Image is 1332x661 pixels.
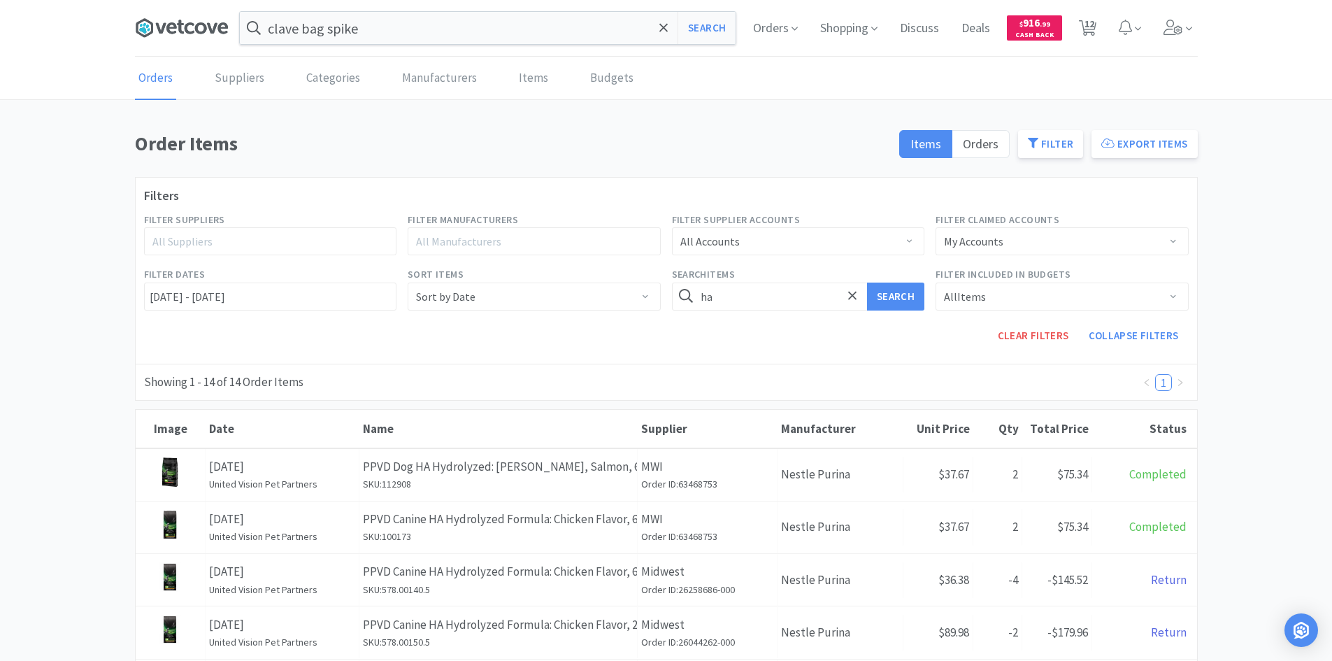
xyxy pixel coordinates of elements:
input: Search for items [672,283,925,311]
h6: United Vision Pet Partners [209,476,355,492]
div: Image [139,421,202,436]
a: Discuss [894,22,945,35]
div: All Items [944,283,986,310]
h6: Order ID: 63468753 [641,476,773,492]
button: Export Items [1091,130,1197,158]
a: 12 [1073,24,1102,36]
div: Name [363,421,634,436]
h6: United Vision Pet Partners [209,529,355,544]
span: 916 [1019,16,1050,29]
a: Categories [303,57,364,100]
h6: United Vision Pet Partners [209,634,355,650]
p: [DATE] [209,457,355,476]
span: Items [910,136,941,152]
p: MWI [641,457,773,476]
a: 1 [1156,375,1171,390]
span: $75.34 [1057,519,1088,534]
span: $36.38 [938,572,969,588]
button: Filter [1018,130,1083,158]
div: My Accounts [944,228,1003,255]
p: PPVD Canine HA Hydrolyzed Formula: Chicken Flavor, 6lbs [363,562,633,581]
span: Return [1151,572,1187,588]
div: Nestle Purina [778,562,903,598]
span: Cash Back [1015,31,1054,41]
a: Budgets [587,57,637,100]
label: Filter Dates [144,266,206,282]
li: Previous Page [1138,374,1155,391]
span: $37.67 [938,519,969,534]
h6: SKU: 100173 [363,529,633,544]
h6: SKU: 578.00150.5 [363,634,633,650]
div: Nestle Purina [778,615,903,651]
img: 6fb2914543be4cbab1557ca908d73738_114996.jpeg [155,615,185,644]
input: Select date range [144,283,397,311]
label: Filter Manufacturers [408,212,518,227]
span: Orders [963,136,998,152]
button: Clear Filters [988,322,1079,350]
span: $ [1019,20,1023,29]
p: PPVD Canine HA Hydrolyzed Formula: Chicken Flavor, 25lbs [363,616,633,634]
li: 1 [1155,374,1172,391]
div: Manufacturer [781,421,900,436]
img: d8a95e1af1544a70a6db6c2ecbb37e8c_10960.png [163,510,177,539]
div: Supplier [641,421,774,436]
img: 460969c9e3ae465eaaf379db9d038350_404979.png [155,457,185,487]
a: Orders [135,57,176,100]
button: Collapse Filters [1079,322,1189,350]
div: Qty [977,421,1019,436]
span: $75.34 [1057,467,1088,482]
button: Search [867,283,924,311]
input: Search by item, sku, manufacturer, ingredient, size... [240,12,736,44]
div: All Manufacturers [416,234,640,248]
p: [DATE] [209,510,355,529]
a: $916.99Cash Back [1007,9,1062,47]
div: -2 [973,615,1022,651]
h6: Order ID: 63468753 [641,529,773,544]
label: Filter Claimed Accounts [936,212,1059,227]
div: Total Price [1026,421,1089,436]
h6: United Vision Pet Partners [209,582,355,597]
h3: Filters [144,186,1189,206]
p: [DATE] [209,616,355,634]
span: $37.67 [938,467,969,482]
div: All Accounts [680,228,740,255]
h1: Order Items [135,128,891,159]
div: Sort by Date [416,283,475,310]
a: Suppliers [211,57,268,100]
span: Completed [1129,467,1187,482]
div: Open Intercom Messenger [1284,613,1318,647]
div: 2 [973,457,1022,492]
span: Completed [1129,519,1187,534]
div: Status [1096,421,1187,436]
li: Next Page [1172,374,1189,391]
div: Nestle Purina [778,509,903,545]
h6: SKU: 112908 [363,476,633,492]
p: MWI [641,510,773,529]
div: Date [209,421,356,436]
button: Search [678,12,736,44]
i: icon: left [1143,378,1151,387]
label: Filter Included in Budgets [936,266,1070,282]
p: PPVD Dog HA Hydrolyzed: [PERSON_NAME], Salmon, 6lb [363,457,633,476]
div: Showing 1 - 14 of 14 Order Items [144,373,303,392]
h6: Order ID: 26044262-000 [641,634,773,650]
p: Midwest [641,616,773,634]
a: Items [515,57,552,100]
div: -4 [973,562,1022,598]
div: Nestle Purina [778,457,903,492]
span: . 99 [1040,20,1050,29]
label: Filter Supplier Accounts [672,212,801,227]
h6: SKU: 578.00140.5 [363,582,633,597]
p: Midwest [641,562,773,581]
p: [DATE] [209,562,355,581]
span: -$145.52 [1047,572,1088,588]
span: $89.98 [938,625,969,640]
label: Search Items [672,266,735,282]
img: 39d02a0e126245ae850740a40c845796_114994.jpeg [155,562,185,592]
a: Deals [956,22,996,35]
div: 2 [973,509,1022,545]
div: All Suppliers [152,234,376,248]
span: Return [1151,625,1187,640]
label: Filter Suppliers [144,212,225,227]
div: Unit Price [907,421,970,436]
